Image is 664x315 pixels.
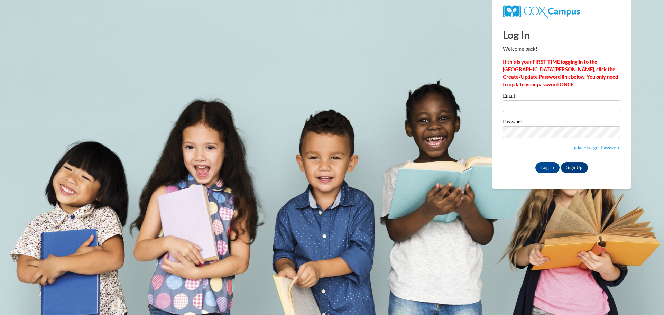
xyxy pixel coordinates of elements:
img: COX Campus [503,5,580,18]
label: Password [503,119,620,126]
input: Log In [535,162,560,173]
a: COX Campus [503,8,580,14]
p: Welcome back! [503,45,620,53]
h1: Log In [503,28,620,42]
a: Update/Forgot Password [570,145,620,150]
label: Email [503,93,620,100]
strong: If this is your FIRST TIME logging in to the [GEOGRAPHIC_DATA][PERSON_NAME], click the Create/Upd... [503,59,618,87]
a: Sign Up [561,162,588,173]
